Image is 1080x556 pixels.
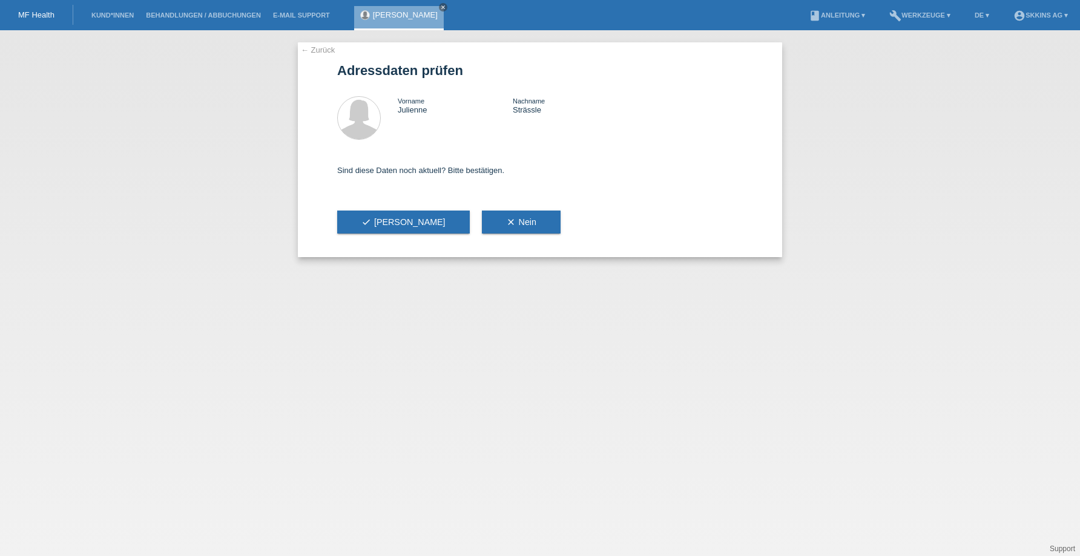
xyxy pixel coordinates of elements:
[267,11,336,19] a: E-Mail Support
[440,4,446,10] i: close
[337,63,743,78] h1: Adressdaten prüfen
[506,217,516,227] i: clear
[513,97,545,105] span: Nachname
[809,10,821,22] i: book
[373,10,438,19] a: [PERSON_NAME]
[337,154,743,187] div: Sind diese Daten noch aktuell? Bitte bestätigen.
[361,217,446,227] span: [PERSON_NAME]
[140,11,267,19] a: Behandlungen / Abbuchungen
[889,10,901,22] i: build
[513,96,628,114] div: Strässle
[1013,10,1026,22] i: account_circle
[398,96,513,114] div: Julienne
[803,11,871,19] a: bookAnleitung ▾
[398,97,424,105] span: Vorname
[506,217,536,227] span: Nein
[18,10,54,19] a: MF Health
[883,11,957,19] a: buildWerkzeuge ▾
[1007,11,1074,19] a: account_circleSKKINS AG ▾
[439,3,447,11] a: close
[301,45,335,54] a: ← Zurück
[1050,545,1075,553] a: Support
[337,211,470,234] button: check[PERSON_NAME]
[361,217,371,227] i: check
[969,11,995,19] a: DE ▾
[85,11,140,19] a: Kund*innen
[482,211,561,234] button: clearNein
